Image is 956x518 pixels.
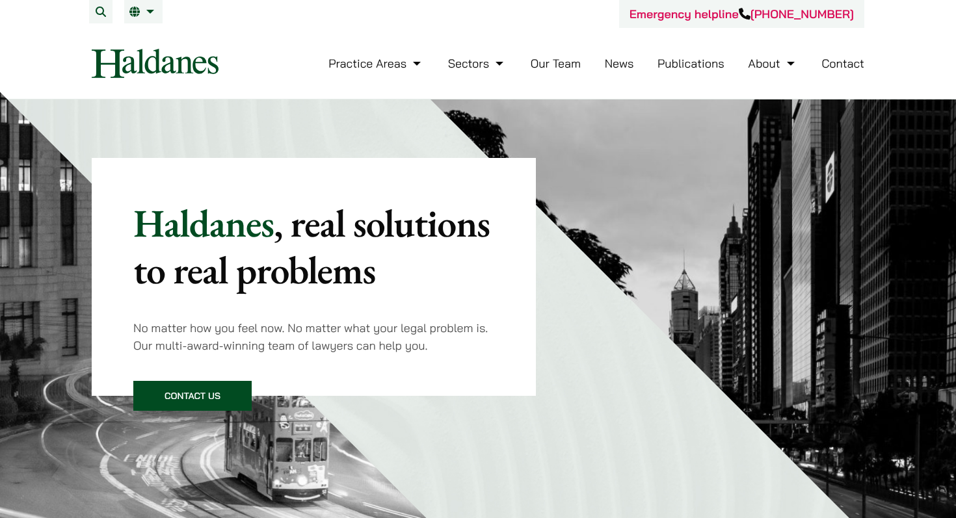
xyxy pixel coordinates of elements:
p: No matter how you feel now. No matter what your legal problem is. Our multi-award-winning team of... [133,319,494,354]
a: EN [129,6,157,17]
a: About [748,56,797,71]
a: Contact Us [133,381,252,411]
a: Our Team [531,56,581,71]
p: Haldanes [133,200,494,293]
a: Practice Areas [328,56,424,71]
img: Logo of Haldanes [92,49,219,78]
a: Publications [657,56,724,71]
a: News [605,56,634,71]
a: Emergency helpline[PHONE_NUMBER] [630,6,854,21]
a: Contact [821,56,864,71]
mark: , real solutions to real problems [133,198,490,295]
a: Sectors [448,56,507,71]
